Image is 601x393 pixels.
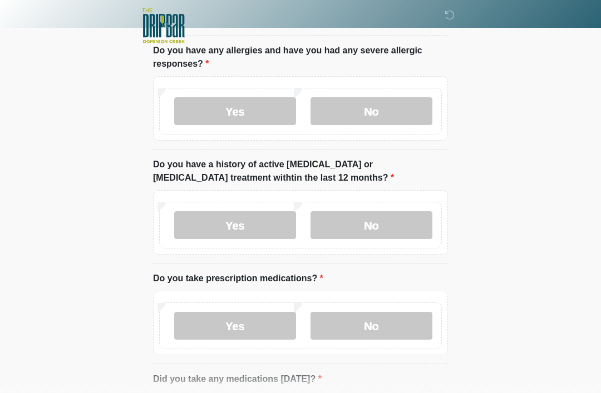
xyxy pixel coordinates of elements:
label: No [311,97,432,125]
label: No [311,211,432,239]
label: Do you have a history of active [MEDICAL_DATA] or [MEDICAL_DATA] treatment withtin the last 12 mo... [153,158,448,185]
label: Did you take any medications [DATE]? [153,372,322,386]
img: The DRIPBaR - San Antonio Dominion Creek Logo [142,8,185,45]
label: Yes [174,97,296,125]
label: No [311,312,432,340]
label: Yes [174,211,296,239]
label: Do you have any allergies and have you had any severe allergic responses? [153,44,448,71]
label: Yes [174,312,296,340]
label: Do you take prescription medications? [153,272,323,285]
